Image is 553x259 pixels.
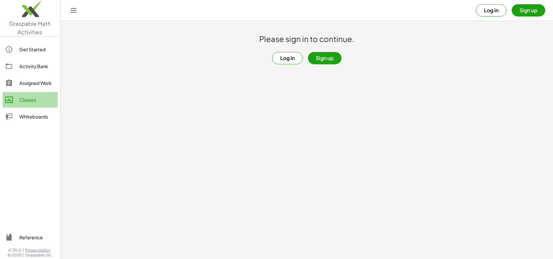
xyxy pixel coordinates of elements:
[3,42,58,57] a: Get Started
[8,253,22,258] span: © 2025
[3,75,58,91] a: Assigned Work
[19,46,55,53] div: Get Started
[308,52,341,64] button: Sign up
[19,79,55,87] div: Assigned Work
[3,230,58,245] a: Reference
[3,92,58,108] a: Classes
[259,34,354,44] h1: Please sign in to continue.
[19,233,55,241] div: Reference
[25,248,53,253] a: Privacy policy
[512,4,545,16] button: Sign up
[8,248,22,253] span: v1.30.0
[3,109,58,124] a: Whiteboards
[476,4,507,16] button: Log in
[68,5,79,16] button: Toggle navigation
[23,253,24,258] span: |
[19,96,55,104] div: Classes
[23,248,24,253] span: |
[3,58,58,74] a: Activity Bank
[272,52,303,64] button: Log in
[25,253,53,258] span: Graspable, Inc.
[19,62,55,70] div: Activity Bank
[9,20,51,36] span: Graspable Math Activities
[19,113,55,120] div: Whiteboards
